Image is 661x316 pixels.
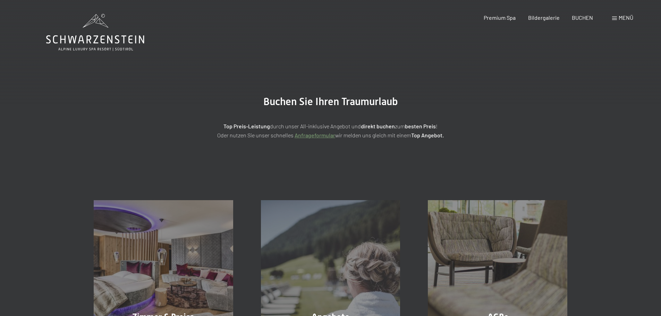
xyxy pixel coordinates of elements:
[411,132,444,138] strong: Top Angebot.
[405,123,436,129] strong: besten Preis
[223,123,270,129] strong: Top Preis-Leistung
[361,123,395,129] strong: direkt buchen
[528,14,560,21] a: Bildergalerie
[263,95,398,108] span: Buchen Sie Ihren Traumurlaub
[484,14,516,21] a: Premium Spa
[157,122,504,139] p: durch unser All-inklusive Angebot und zum ! Oder nutzen Sie unser schnelles wir melden uns gleich...
[572,14,593,21] a: BUCHEN
[295,132,335,138] a: Anfrageformular
[619,14,633,21] span: Menü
